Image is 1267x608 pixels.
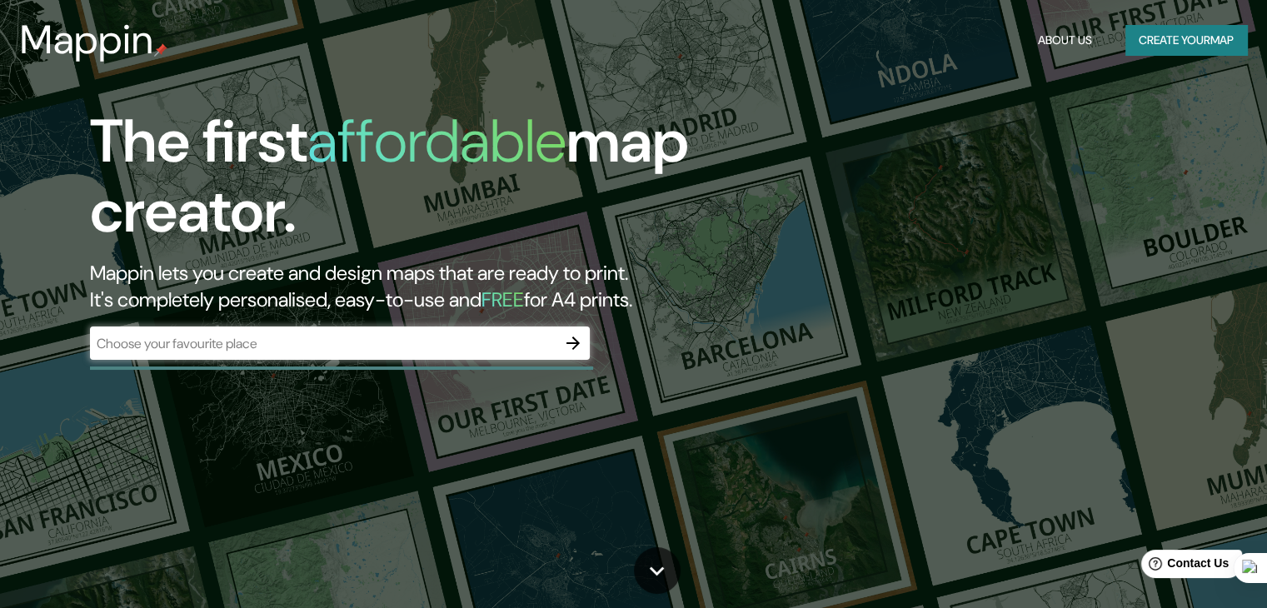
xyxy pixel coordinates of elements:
[1125,25,1247,56] button: Create yourmap
[90,260,724,313] h2: Mappin lets you create and design maps that are ready to print. It's completely personalised, eas...
[481,287,524,312] h5: FREE
[90,107,724,260] h1: The first map creator.
[1119,543,1249,590] iframe: Help widget launcher
[307,102,566,180] h1: affordable
[20,17,154,63] h3: Mappin
[90,334,556,353] input: Choose your favourite place
[154,43,167,57] img: mappin-pin
[1031,25,1099,56] button: About Us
